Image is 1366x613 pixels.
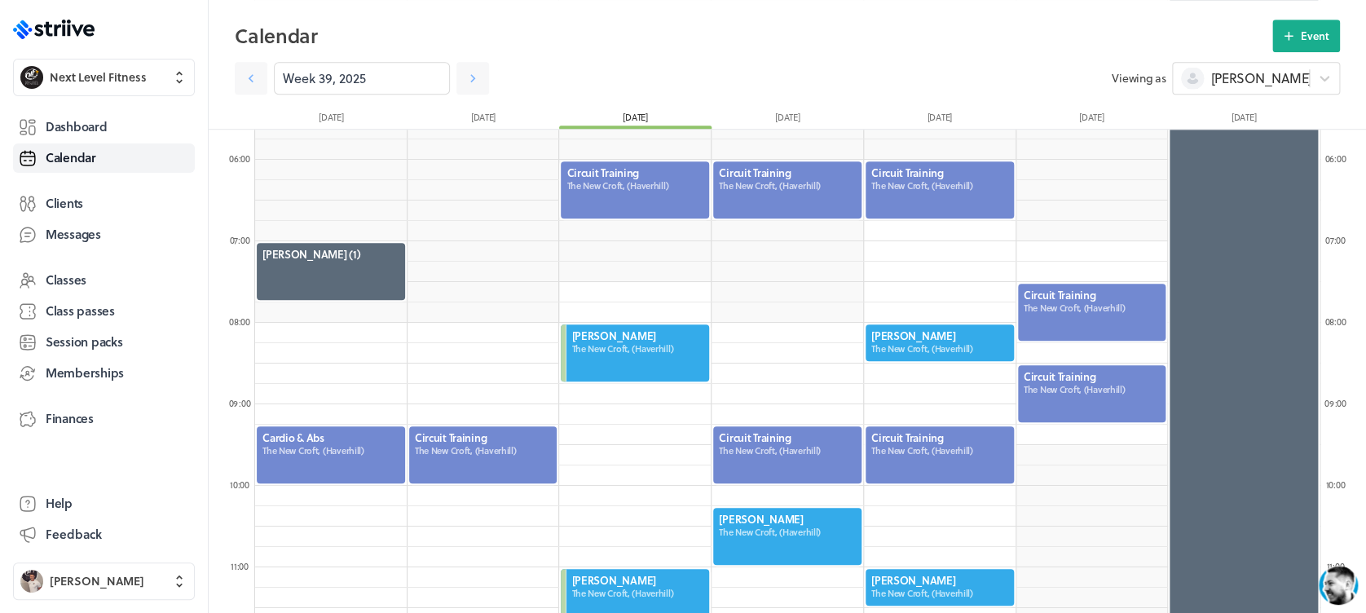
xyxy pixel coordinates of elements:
[13,143,195,173] a: Calendar
[46,226,101,243] span: Messages
[46,271,86,289] span: Classes
[13,359,195,388] a: Memberships
[223,478,256,491] div: 10
[559,111,712,129] div: [DATE]
[238,478,249,492] span: :00
[49,11,78,41] img: US
[46,364,124,381] span: Memberships
[1319,560,1351,572] div: 11
[46,526,102,543] span: Feedback
[1210,69,1311,87] span: [PERSON_NAME]
[1016,111,1168,129] div: [DATE]
[46,495,73,512] span: Help
[1333,478,1345,492] span: :00
[235,20,1272,52] h2: Calendar
[13,112,195,142] a: Dashboard
[248,487,283,533] button: />GIF
[223,397,256,409] div: 09
[50,573,144,589] span: [PERSON_NAME]
[223,560,256,572] div: 11
[1272,20,1340,52] button: Event
[274,62,450,95] input: YYYY-M-D
[1319,234,1351,246] div: 07
[255,111,408,129] div: [DATE]
[239,396,250,410] span: :00
[13,328,195,357] a: Session packs
[20,570,43,593] img: Ben Robinson
[254,502,276,516] g: />
[1167,111,1320,129] div: [DATE]
[1319,478,1351,491] div: 10
[13,562,195,600] button: Ben Robinson[PERSON_NAME]
[20,66,43,89] img: Next Level Fitness
[13,220,195,249] a: Messages
[13,489,195,518] a: Help
[1334,152,1346,165] span: :00
[259,505,272,514] tspan: GIF
[1112,70,1166,86] span: Viewing as
[13,297,195,326] a: Class passes
[1319,315,1351,328] div: 08
[223,315,256,328] div: 08
[237,559,249,573] span: :00
[1334,396,1346,410] span: :00
[238,233,249,247] span: :00
[712,111,864,129] div: [DATE]
[1333,559,1344,573] span: :00
[50,69,147,86] span: Next Level Fitness
[239,152,250,165] span: :00
[1319,397,1351,409] div: 09
[13,520,195,549] button: Feedback
[13,59,195,96] button: Next Level FitnessNext Level Fitness
[46,410,94,427] span: Finances
[46,195,83,212] span: Clients
[46,118,107,135] span: Dashboard
[49,10,306,43] div: US[PERSON_NAME]Typically replies in a few minutes
[90,30,233,41] div: Typically replies in a few minutes
[90,10,233,28] div: [PERSON_NAME]
[46,333,122,351] span: Session packs
[408,111,560,129] div: [DATE]
[1319,566,1358,605] iframe: gist-messenger-bubble-iframe
[13,189,195,218] a: Clients
[46,302,115,320] span: Class passes
[13,266,195,295] a: Classes
[223,234,256,246] div: 07
[1333,233,1345,247] span: :00
[13,404,195,434] a: Finances
[1301,29,1329,43] span: Event
[239,315,250,329] span: :00
[863,111,1016,129] div: [DATE]
[1319,152,1351,165] div: 06
[1334,315,1346,329] span: :00
[223,152,256,165] div: 06
[46,149,96,166] span: Calendar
